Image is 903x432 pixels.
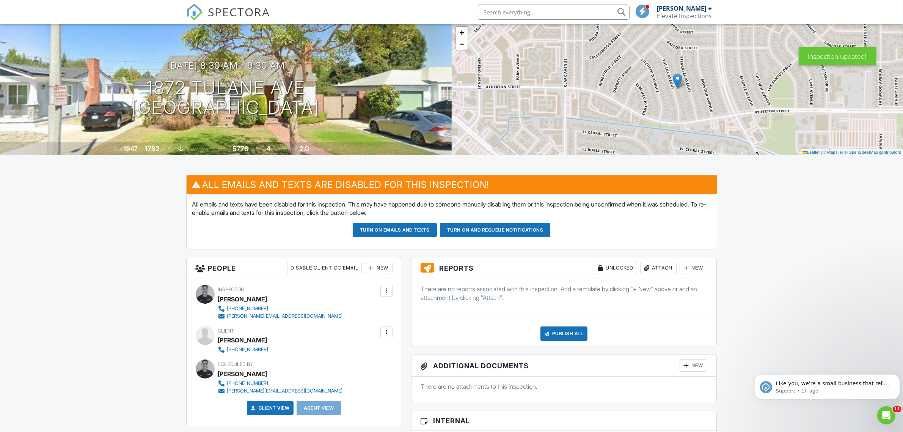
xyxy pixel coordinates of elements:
[186,4,203,20] img: The Best Home Inspection Software - Spectora
[192,200,711,217] p: All emails and texts have been disabled for this inspection. This may have happened due to someon...
[411,257,717,279] h3: Reports
[877,406,895,424] iframe: Intercom live chat
[218,361,253,367] span: Scheduled By
[218,312,343,320] a: [PERSON_NAME][EMAIL_ADDRESS][DOMAIN_NAME]
[845,150,901,155] a: © OpenStreetMap contributors
[250,404,290,412] a: Client View
[823,150,843,155] a: © MapTiler
[218,368,267,380] div: [PERSON_NAME]
[411,355,717,377] h3: Additional Documents
[227,306,269,312] div: [PHONE_NUMBER]
[160,147,171,152] span: sq. ft.
[594,262,637,274] div: Unlocked
[123,145,138,153] div: 1947
[227,313,343,319] div: [PERSON_NAME][EMAIL_ADDRESS][DOMAIN_NAME]
[185,147,208,152] span: crawlspace
[132,78,320,118] h1: 1872 Tulane Ave [GEOGRAPHIC_DATA]
[232,145,248,153] div: 5778
[421,285,708,302] p: There are no reports associated with this inspection. Add a template by clicking "+ New" above or...
[440,223,551,237] button: Turn on and Requeue Notifications
[353,223,437,237] button: Turn on emails and texts
[459,28,464,37] span: +
[227,388,343,394] div: [PERSON_NAME][EMAIL_ADDRESS][DOMAIN_NAME]
[250,147,259,152] span: sq.ft.
[272,147,292,152] span: bedrooms
[657,5,707,12] div: [PERSON_NAME]
[751,358,903,412] iframe: Intercom notifications message
[802,150,820,155] a: Leaflet
[218,346,269,353] a: [PHONE_NUMBER]
[657,12,712,20] div: Elevate Inspections
[218,387,343,395] a: [PERSON_NAME][EMAIL_ADDRESS][DOMAIN_NAME]
[266,145,270,153] div: 4
[218,328,234,334] span: Client
[893,406,901,412] span: 11
[287,262,362,274] div: Disable Client CC Email
[227,380,269,386] div: [PHONE_NUMBER]
[227,347,269,353] div: [PHONE_NUMBER]
[456,38,468,50] a: Zoom out
[456,27,468,38] a: Zoom in
[799,47,876,65] div: Inspection updated!
[145,145,159,153] div: 1782
[421,382,708,391] p: There are no attachments to this inspection.
[187,257,402,279] h3: People
[218,334,267,346] div: [PERSON_NAME]
[540,326,588,341] div: Publish All
[310,147,332,152] span: bathrooms
[459,39,464,49] span: −
[673,73,682,89] img: Marker
[218,293,267,305] div: [PERSON_NAME]
[186,10,270,26] a: SPECTORA
[680,262,707,274] div: New
[640,262,677,274] div: Attach
[215,147,231,152] span: Lot Size
[218,287,244,292] span: Inspector
[365,262,393,274] div: New
[187,175,717,194] h3: All emails and texts are disabled for this inspection!
[208,4,270,20] span: SPECTORA
[114,147,122,152] span: Built
[167,60,285,71] h3: [DATE] 8:30 am - 9:30 am
[300,145,309,153] div: 2.0
[680,359,707,372] div: New
[478,5,630,20] input: Search everything...
[218,305,343,312] a: [PHONE_NUMBER]
[411,411,717,431] h3: Internal
[821,150,822,155] span: |
[218,380,343,387] a: [PHONE_NUMBER]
